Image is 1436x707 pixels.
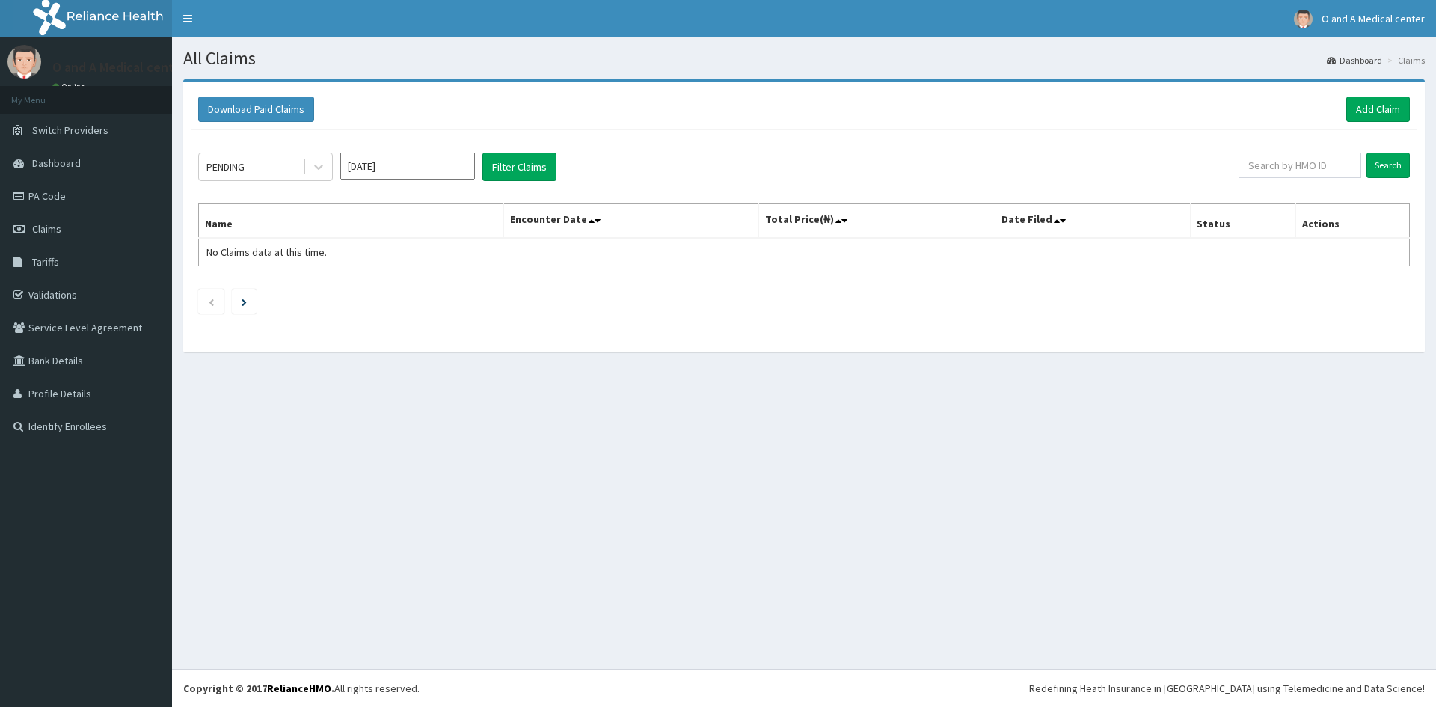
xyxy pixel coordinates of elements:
th: Name [199,204,504,239]
th: Status [1190,204,1295,239]
th: Date Filed [995,204,1190,239]
a: Previous page [208,295,215,308]
a: Online [52,82,88,92]
strong: Copyright © 2017 . [183,682,334,695]
img: User Image [7,45,41,79]
footer: All rights reserved. [172,669,1436,707]
span: Dashboard [32,156,81,170]
a: RelianceHMO [267,682,331,695]
span: No Claims data at this time. [206,245,327,259]
span: Claims [32,222,61,236]
a: Dashboard [1327,54,1382,67]
span: Tariffs [32,255,59,269]
button: Download Paid Claims [198,97,314,122]
input: Select Month and Year [340,153,475,180]
img: User Image [1294,10,1313,28]
th: Encounter Date [503,204,758,239]
input: Search [1366,153,1410,178]
a: Next page [242,295,247,308]
th: Total Price(₦) [758,204,995,239]
span: O and A Medical center [1322,12,1425,25]
li: Claims [1384,54,1425,67]
a: Add Claim [1346,97,1410,122]
span: Switch Providers [32,123,108,137]
input: Search by HMO ID [1239,153,1361,178]
div: Redefining Heath Insurance in [GEOGRAPHIC_DATA] using Telemedicine and Data Science! [1029,681,1425,696]
h1: All Claims [183,49,1425,68]
p: O and A Medical center [52,61,186,74]
button: Filter Claims [482,153,556,181]
th: Actions [1295,204,1409,239]
div: PENDING [206,159,245,174]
